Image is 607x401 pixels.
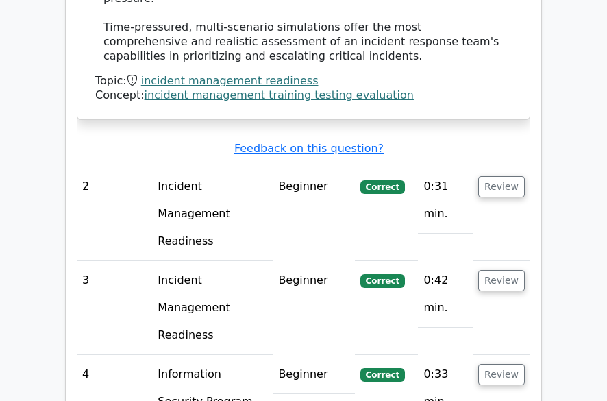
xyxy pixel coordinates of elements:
a: incident management training testing evaluation [145,88,414,101]
a: incident management readiness [141,74,319,87]
td: Beginner [273,167,354,206]
td: 0:31 min. [418,167,473,234]
td: Incident Management Readiness [152,261,273,355]
td: Beginner [273,355,354,394]
button: Review [478,364,525,385]
span: Correct [360,368,405,382]
td: Beginner [273,261,354,300]
span: Correct [360,274,405,288]
span: Correct [360,180,405,194]
div: Topic: [95,74,512,88]
td: 0:42 min. [418,261,473,328]
td: 3 [77,261,152,355]
button: Review [478,176,525,197]
td: 2 [77,167,152,261]
button: Review [478,270,525,291]
td: Incident Management Readiness [152,167,273,261]
a: Feedback on this question? [234,142,384,155]
div: Concept: [95,88,512,103]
